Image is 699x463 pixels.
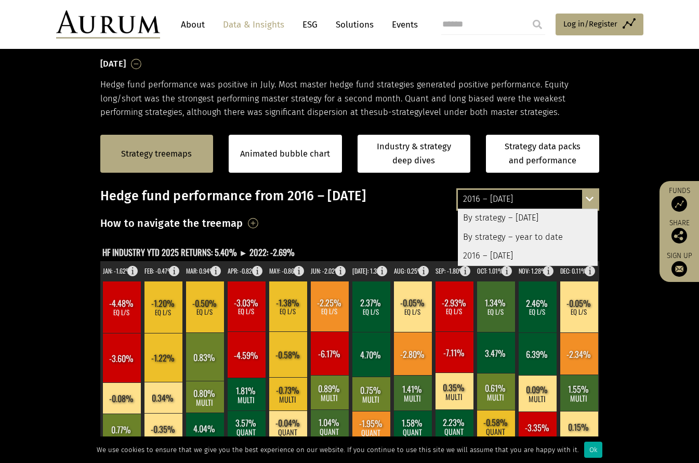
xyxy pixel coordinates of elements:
a: Animated bubble chart [240,147,330,161]
h3: How to navigate the treemap [100,214,243,232]
img: Sign up to our newsletter [671,261,687,277]
input: Submit [527,14,548,35]
p: Hedge fund performance was positive in July. Most master hedge fund strategies generated positive... [100,78,599,119]
div: Ok [584,442,602,458]
a: Funds [665,186,694,212]
div: Share [665,220,694,243]
div: 2016 – [DATE] [458,247,598,265]
a: Industry & strategy deep dives [358,135,471,173]
img: Aurum [56,10,160,38]
span: Log in/Register [563,18,617,30]
a: Strategy treemaps [121,147,192,161]
img: Share this post [671,228,687,243]
div: By strategy – [DATE] [458,209,598,228]
a: Sign up [665,251,694,277]
div: 2016 – [DATE] [458,190,598,209]
img: Access Funds [671,196,687,212]
a: ESG [297,15,323,34]
span: sub-strategy [374,107,423,117]
a: Solutions [331,15,379,34]
a: Strategy data packs and performance [486,135,599,173]
a: About [176,15,210,34]
a: Log in/Register [556,14,643,35]
a: Data & Insights [218,15,289,34]
h3: [DATE] [100,56,126,72]
h3: Hedge fund performance from 2016 – [DATE] [100,188,599,204]
div: By strategy – year to date [458,228,598,247]
a: Events [387,15,418,34]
